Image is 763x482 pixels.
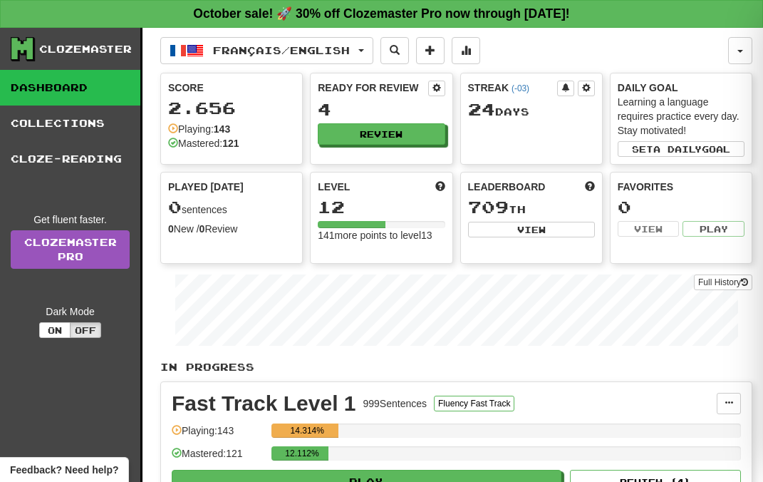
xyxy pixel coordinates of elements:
div: Learning a language requires practice every day. Stay motivated! [618,95,744,138]
p: In Progress [160,360,752,374]
button: Play [682,221,744,237]
div: Playing: 143 [172,424,264,447]
button: Off [70,322,101,338]
div: 14.314% [276,424,338,438]
div: 12.112% [276,446,328,461]
div: Mastered: 121 [172,446,264,470]
button: Review [318,123,445,145]
span: a daily [653,144,702,154]
div: Favorites [618,180,744,194]
div: 0 [618,198,744,216]
div: Ready for Review [318,81,427,95]
button: Search sentences [380,37,409,64]
div: Clozemaster [39,42,132,56]
div: Fast Track Level 1 [172,393,356,414]
button: Seta dailygoal [618,141,744,157]
span: Open feedback widget [10,463,118,477]
span: Score more points to level up [435,180,445,194]
div: Score [168,81,295,95]
div: New / Review [168,222,295,236]
div: 141 more points to level 13 [318,228,445,242]
div: Streak [468,81,557,95]
div: th [468,198,595,217]
div: 4 [318,101,445,118]
span: Leaderboard [468,180,546,194]
span: Français / English [213,44,350,56]
div: 12 [318,198,445,216]
button: On [39,322,71,338]
button: More stats [452,37,480,64]
strong: 143 [214,123,230,135]
strong: 0 [199,223,205,235]
a: (-03) [512,83,529,93]
div: 999 Sentences [363,396,427,411]
span: 24 [468,99,495,119]
span: 0 [168,197,182,217]
strong: 121 [222,138,239,149]
button: Add sentence to collection [416,37,445,64]
button: Full History [694,275,752,290]
strong: 0 [168,223,174,235]
span: 709 [468,197,509,217]
div: Day s [468,101,595,119]
div: 2.656 [168,99,295,117]
a: ClozemasterPro [11,230,130,269]
span: Played [DATE] [168,180,244,194]
div: Mastered: [168,136,239,150]
strong: October sale! 🚀 30% off Clozemaster Pro now through [DATE]! [193,6,569,21]
span: This week in points, UTC [585,180,595,194]
div: Daily Goal [618,81,744,95]
div: Dark Mode [11,304,130,319]
button: View [468,222,595,237]
div: Playing: [168,122,230,136]
div: Get fluent faster. [11,212,130,227]
div: sentences [168,198,295,217]
button: Fluency Fast Track [434,396,514,411]
button: Français/English [160,37,373,64]
span: Level [318,180,350,194]
button: View [618,221,680,237]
